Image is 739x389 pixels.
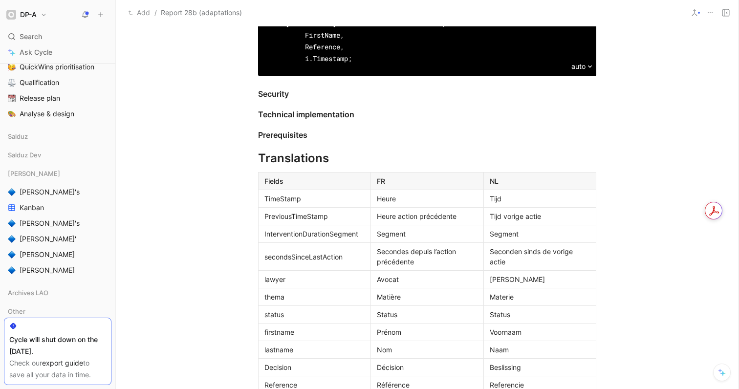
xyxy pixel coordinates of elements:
div: Other💡Insights🧪Discovery🏄‍♀️Prioritisation [4,304,111,368]
span: Salduz [8,131,28,141]
button: 🔷 [6,249,18,260]
div: Salduz [4,129,111,147]
img: ⚖️ [8,79,16,86]
button: ⚖️ [6,77,18,88]
div: Tijd [490,194,590,204]
div: FR [377,176,477,186]
div: Technical implementation [258,108,596,120]
a: 📆Release plan [4,91,111,106]
button: 🔷 [6,264,18,276]
a: 🔷[PERSON_NAME] [4,263,111,278]
span: QuickWins prioritisation [20,62,94,72]
button: DP-ADP-A [4,8,49,22]
div: status [264,309,365,320]
a: 🔷[PERSON_NAME]' [4,232,111,246]
img: 🥳 [8,63,16,71]
span: Salduz Dev [8,150,41,160]
div: secondsSinceLastAction [264,252,365,262]
div: Voornaam [490,327,590,337]
div: [PERSON_NAME]🔷[PERSON_NAME]'sKanban🔷[PERSON_NAME]'s🔷[PERSON_NAME]'🔷[PERSON_NAME]🔷[PERSON_NAME] [4,166,111,278]
span: [PERSON_NAME] [20,265,75,275]
div: Prerequisites [258,129,596,141]
span: Other [8,306,25,316]
div: Nom [377,345,477,355]
div: Secondes depuis l’action précédente [377,246,477,267]
span: Report 28b (adaptations) [161,7,242,19]
div: Prénom [377,327,477,337]
button: 📆 [6,92,18,104]
div: [PERSON_NAME] [490,274,590,284]
div: Status [490,309,590,320]
a: ⚖️Qualification [4,75,111,90]
img: 🔷 [8,219,16,227]
span: Analyse & design [20,109,74,119]
img: 🎨 [8,110,16,118]
img: 🔷 [8,266,16,274]
button: 🥳 [6,61,18,73]
div: Archives LAO [4,285,111,303]
span: [PERSON_NAME]'s [20,218,80,228]
div: lawyer [264,274,365,284]
div: Salduz [4,129,111,144]
div: Security [258,88,596,100]
div: Seconden sinds de vorige actie [490,246,590,267]
a: Kanban [4,200,111,215]
img: 🔷 [8,251,16,259]
div: auto [571,61,592,72]
span: [PERSON_NAME] [20,250,75,259]
div: Decision [264,362,365,372]
span: Ask Cycle [20,46,52,58]
img: 🔷 [8,235,16,243]
span: [PERSON_NAME]' [20,234,76,244]
span: Release plan [20,93,60,103]
span: Kanban [20,203,44,213]
img: DP-A [6,10,16,20]
a: 🎨Analyse & design [4,107,111,121]
div: NL [490,176,590,186]
div: Segment [377,229,477,239]
div: Materie [490,292,590,302]
div: Segment [490,229,590,239]
div: Fields [264,176,365,186]
button: 🎨 [6,108,18,120]
div: Check our to save all your data in time. [9,357,106,381]
div: [PERSON_NAME] [4,166,111,181]
div: Archives LAO [4,285,111,300]
a: 🔷[PERSON_NAME]'s [4,185,111,199]
div: Cycle will shut down on the [DATE]. [9,334,106,357]
span: [PERSON_NAME] [8,169,60,178]
div: Status [377,309,477,320]
div: lastname [264,345,365,355]
div: PreviousTimeStamp [264,211,365,221]
button: 🔷 [6,233,18,245]
div: Matière [377,292,477,302]
span: auto [571,61,586,72]
a: 🥳QuickWins prioritisation [4,60,111,74]
span: Qualification [20,78,59,87]
div: Naam [490,345,590,355]
img: 📆 [8,94,16,102]
button: 🔷 [6,217,18,229]
a: 🔷[PERSON_NAME]'s [4,216,111,231]
a: 🔷[PERSON_NAME] [4,247,111,262]
span: Search [20,31,42,43]
span: / [154,7,157,19]
div: Salduz Dev [4,148,111,165]
span: [PERSON_NAME]'s [20,187,80,197]
span: Archives LAO [8,288,48,298]
div: Salduz Dev [4,148,111,162]
div: Translations [258,150,596,167]
div: Heure [377,194,477,204]
div: firstname [264,327,365,337]
div: Other [4,304,111,319]
div: Avocat [377,274,477,284]
a: Ask Cycle [4,45,111,60]
h1: DP-A [20,10,37,19]
div: TimeStamp [264,194,365,204]
div: thema [264,292,365,302]
button: 🔷 [6,186,18,198]
a: export guide [42,359,83,367]
button: Add [126,7,152,19]
img: 🔷 [8,188,16,196]
div: Search [4,29,111,44]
